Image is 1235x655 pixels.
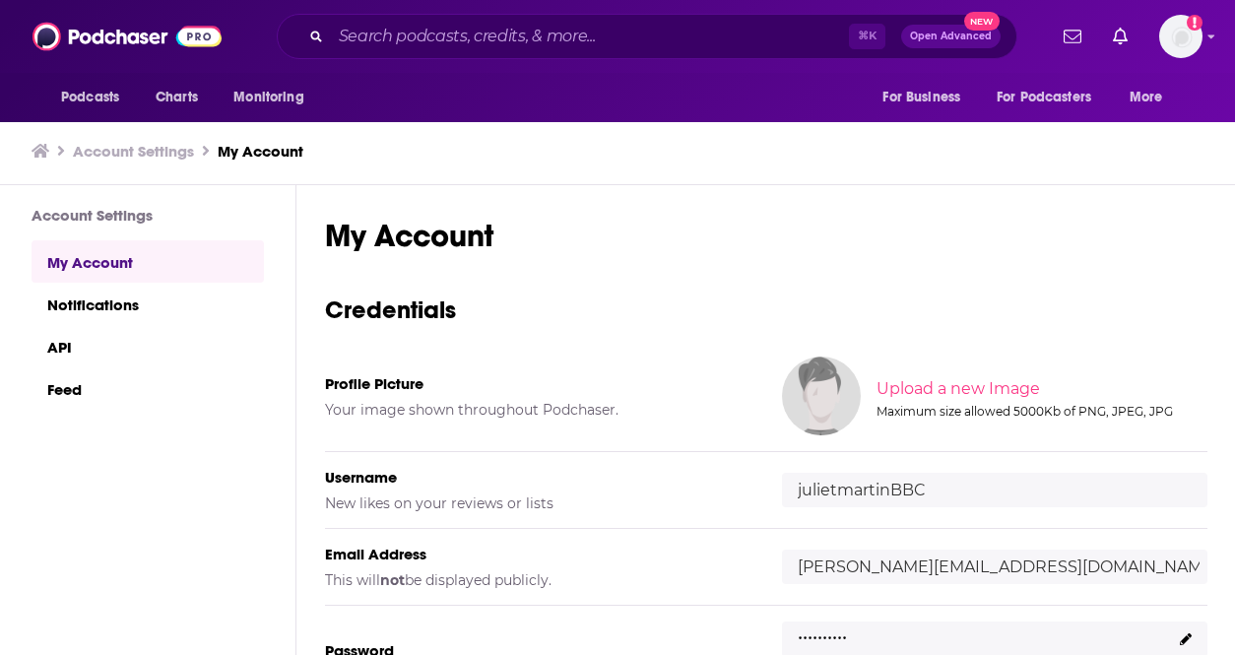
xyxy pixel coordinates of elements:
button: Open AdvancedNew [901,25,1001,48]
h5: New likes on your reviews or lists [325,494,750,512]
div: Maximum size allowed 5000Kb of PNG, JPEG, JPG [877,404,1203,419]
h5: This will be displayed publicly. [325,571,750,589]
a: Show notifications dropdown [1056,20,1089,53]
p: .......... [798,617,847,645]
span: Open Advanced [910,32,992,41]
svg: Add a profile image [1187,15,1202,31]
input: username [782,473,1207,507]
img: Your profile image [782,357,861,435]
button: open menu [984,79,1120,116]
img: User Profile [1159,15,1202,58]
button: Show profile menu [1159,15,1202,58]
input: Search podcasts, credits, & more... [331,21,849,52]
span: For Podcasters [997,84,1091,111]
a: Feed [32,367,264,410]
a: API [32,325,264,367]
span: For Business [882,84,960,111]
a: Notifications [32,283,264,325]
h5: Profile Picture [325,374,750,393]
a: Charts [143,79,210,116]
img: Podchaser - Follow, Share and Rate Podcasts [32,18,222,55]
span: Monitoring [233,84,303,111]
button: open menu [1116,79,1188,116]
span: ⌘ K [849,24,885,49]
button: open menu [869,79,985,116]
h3: Account Settings [32,206,264,225]
h3: Credentials [325,295,1207,325]
span: New [964,12,1000,31]
button: open menu [47,79,145,116]
h5: Email Address [325,545,750,563]
a: My Account [218,142,303,161]
div: Search podcasts, credits, & more... [277,14,1017,59]
a: My Account [32,240,264,283]
span: More [1130,84,1163,111]
b: not [380,571,405,589]
h5: Your image shown throughout Podchaser. [325,401,750,419]
h5: Username [325,468,750,487]
button: open menu [220,79,329,116]
span: Podcasts [61,84,119,111]
h1: My Account [325,217,1207,255]
a: Show notifications dropdown [1105,20,1136,53]
a: Account Settings [73,142,194,161]
span: Logged in as julietmartinBBC [1159,15,1202,58]
span: Charts [156,84,198,111]
input: email [782,550,1207,584]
